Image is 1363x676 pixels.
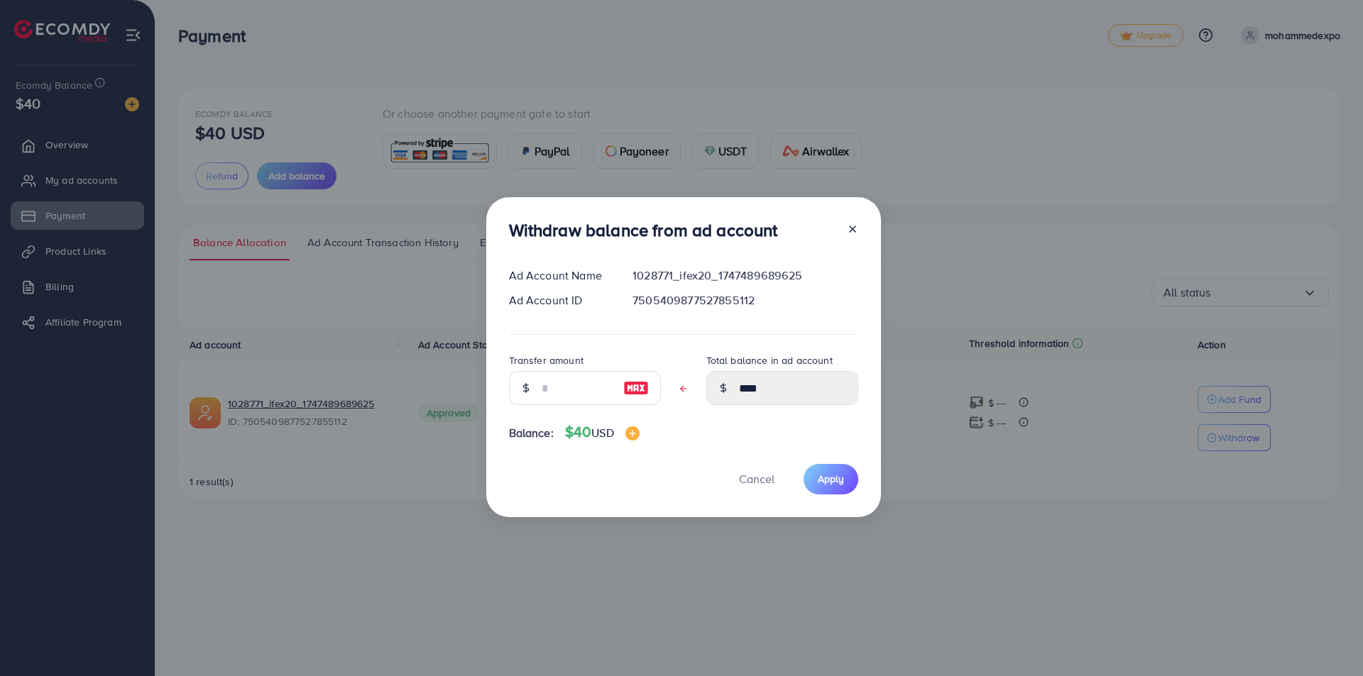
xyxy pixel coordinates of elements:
h4: $40 [565,423,640,441]
img: image [625,426,640,440]
div: Ad Account ID [498,292,622,309]
span: USD [591,425,613,440]
span: Apply [818,472,844,486]
div: Ad Account Name [498,267,622,284]
img: image [623,379,649,397]
span: Cancel [739,471,774,487]
label: Transfer amount [509,353,584,367]
span: Balance: [509,425,554,441]
label: Total balance in ad account [706,353,833,367]
iframe: Chat [1303,612,1352,665]
div: 7505409877527855112 [621,292,869,309]
button: Cancel [721,464,792,494]
div: 1028771_ifex20_1747489689625 [621,267,869,284]
h3: Withdraw balance from ad account [509,220,778,240]
button: Apply [804,464,858,494]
